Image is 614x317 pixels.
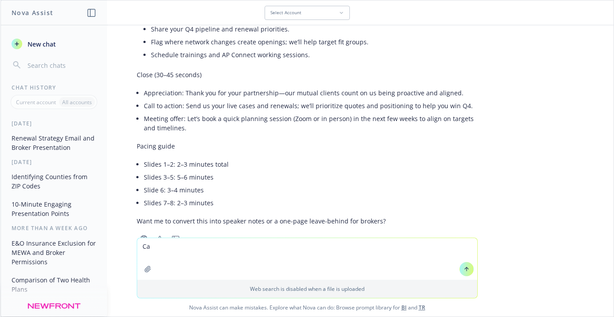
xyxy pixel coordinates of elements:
[144,86,478,99] li: Appreciation: Thank you for your partnership—our mutual clients count on us being proactive and a...
[1,120,107,127] div: [DATE]
[8,169,100,193] button: Identifying Counties from ZIP Codes
[144,196,478,209] li: Slides 7–8: 2–3 minutes
[169,233,183,245] button: Thumbs down
[270,10,301,16] span: Select Account
[1,84,107,91] div: Chat History
[140,235,148,243] svg: Copy to clipboard
[4,298,610,317] span: Nova Assist can make mistakes. Explore what Nova can do: Browse prompt library for and
[12,8,53,17] h1: Nova Assist
[8,36,100,52] button: New chat
[151,23,478,35] li: Share your Q4 pipeline and renewal priorities.
[137,238,477,280] textarea: Can
[144,184,478,196] li: Slide 6: 3–4 minutes
[8,273,100,297] button: Comparison of Two Health Plans
[265,6,350,20] button: Select Account
[151,35,478,48] li: Flag where network changes create openings; we’ll help target fit groups.
[137,70,478,79] p: Close (30–45 seconds)
[143,285,472,293] p: Web search is disabled when a file is uploaded
[26,59,96,71] input: Search chats
[8,131,100,155] button: Renewal Strategy Email and Broker Presentation
[1,158,107,166] div: [DATE]
[8,197,100,221] button: 10-Minute Engaging Presentation Points
[144,99,478,112] li: Call to action: Send us your live cases and renewals; we’ll prioritize quotes and positioning to ...
[401,304,407,311] a: BI
[144,171,478,184] li: Slides 3–5: 5–6 minutes
[419,304,425,311] a: TR
[1,224,107,232] div: More than a week ago
[137,216,478,226] p: Want me to convert this into speaker notes or a one-page leave-behind for brokers?
[151,48,478,61] li: Schedule trainings and AP Connect working sessions.
[144,12,478,63] li: Next steps:
[26,39,56,49] span: New chat
[8,236,100,269] button: E&O Insurance Exclusion for MEWA and Broker Permissions
[137,141,478,151] p: Pacing guide
[62,98,92,106] p: All accounts
[144,158,478,171] li: Slides 1–2: 2–3 minutes total
[16,98,56,106] p: Current account
[144,112,478,134] li: Meeting offer: Let’s book a quick planning session (Zoom or in person) in the next few weeks to a...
